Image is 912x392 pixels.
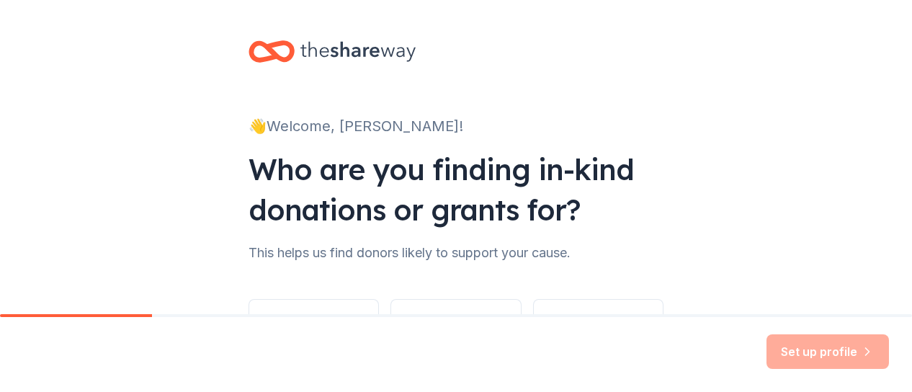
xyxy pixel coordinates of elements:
div: Who are you finding in-kind donations or grants for? [249,149,663,230]
div: This helps us find donors likely to support your cause. [249,241,663,264]
button: Individual [533,299,663,368]
button: Nonprofit [249,299,379,368]
div: 👋 Welcome, [PERSON_NAME]! [249,115,663,138]
button: Other group [390,299,521,368]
